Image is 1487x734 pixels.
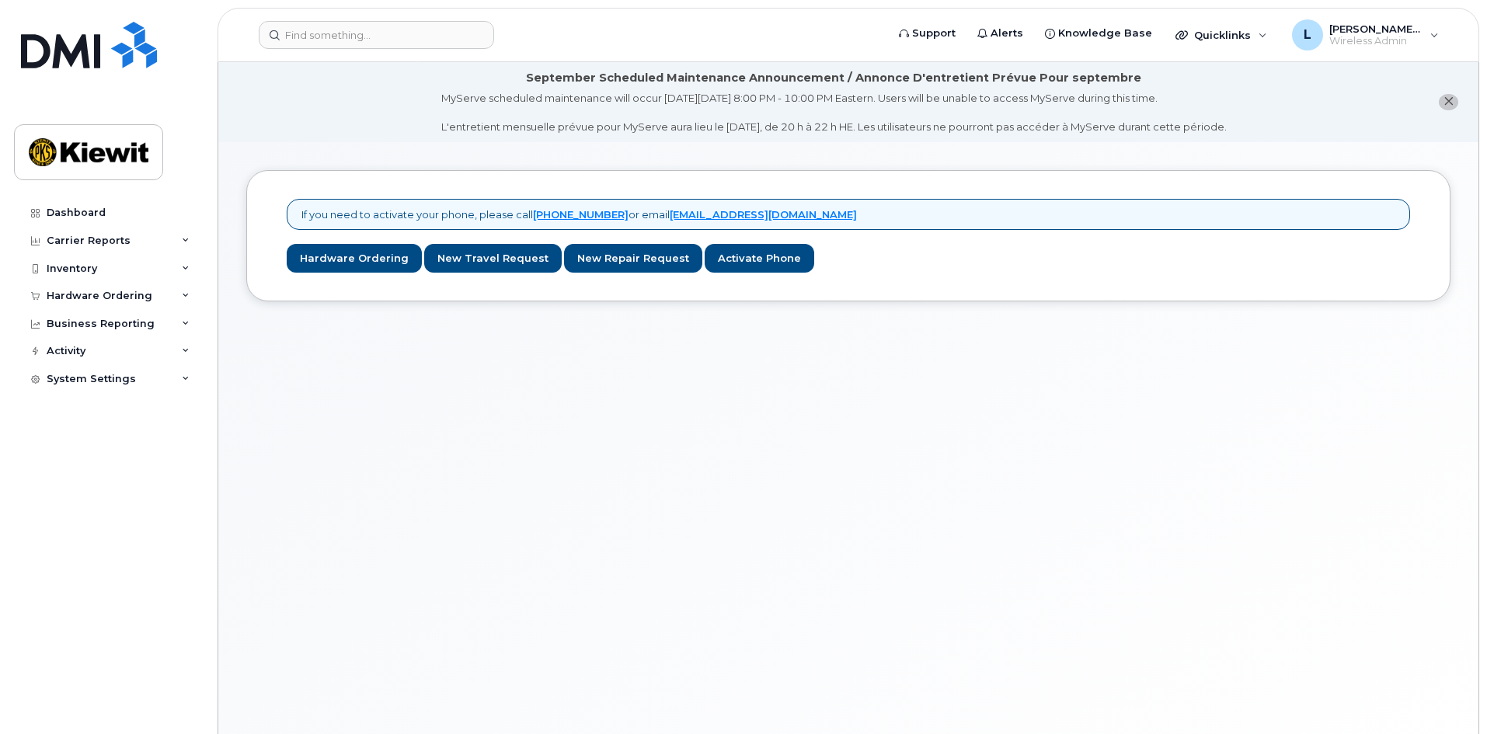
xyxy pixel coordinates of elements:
[301,207,857,222] p: If you need to activate your phone, please call or email
[287,244,422,273] a: Hardware Ordering
[533,208,629,221] a: [PHONE_NUMBER]
[424,244,562,273] a: New Travel Request
[441,91,1227,134] div: MyServe scheduled maintenance will occur [DATE][DATE] 8:00 PM - 10:00 PM Eastern. Users will be u...
[705,244,814,273] a: Activate Phone
[564,244,702,273] a: New Repair Request
[670,208,857,221] a: [EMAIL_ADDRESS][DOMAIN_NAME]
[1439,94,1458,110] button: close notification
[526,70,1141,86] div: September Scheduled Maintenance Announcement / Annonce D'entretient Prévue Pour septembre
